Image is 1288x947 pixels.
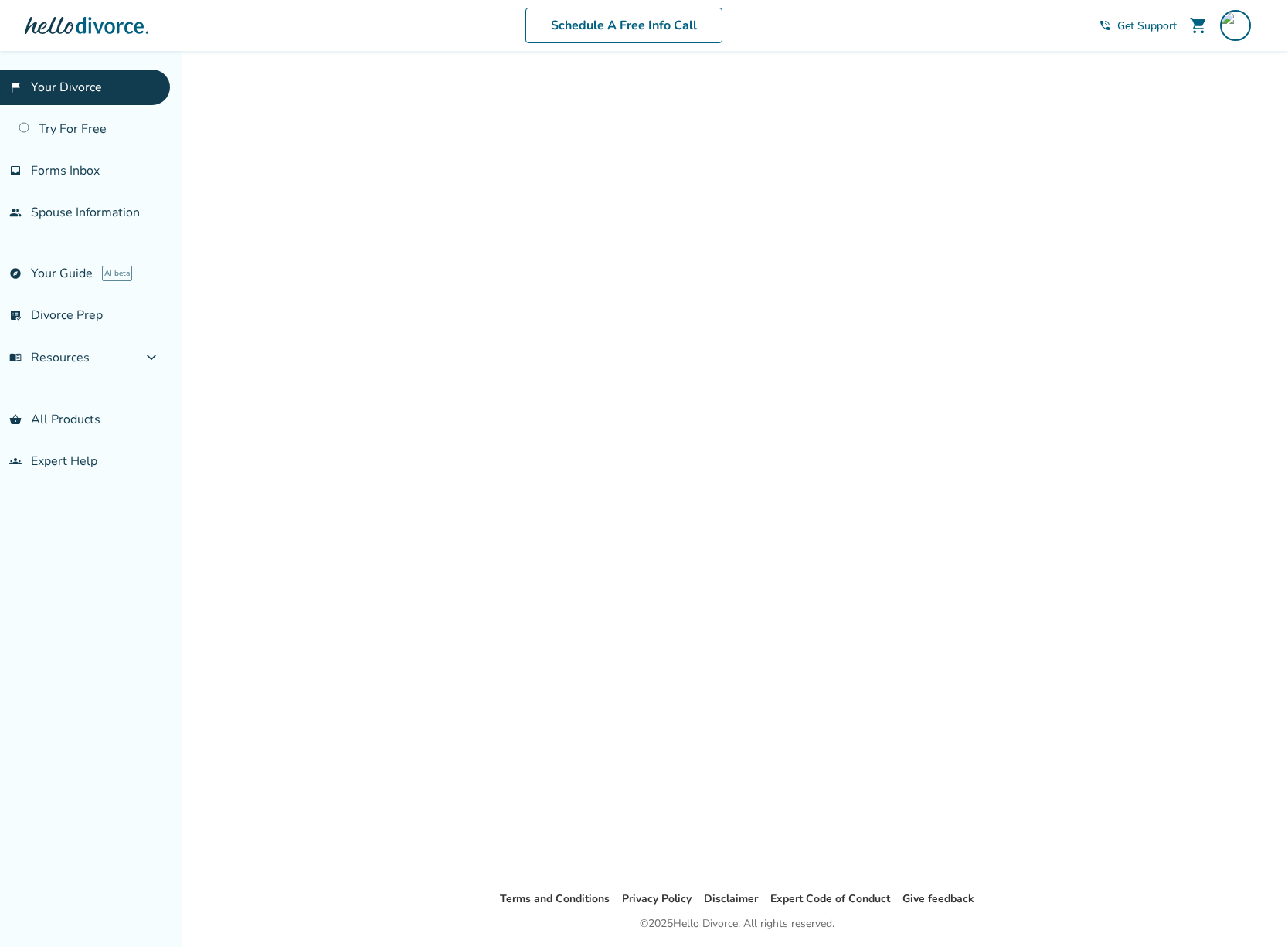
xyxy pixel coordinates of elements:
[142,348,161,367] span: expand_more
[9,206,22,219] span: people
[1099,19,1177,33] a: phone_in_talkGet Support
[9,267,22,280] span: explore
[9,309,22,321] span: list_alt_check
[1117,19,1177,33] span: Get Support
[525,8,722,43] a: Schedule A Free Info Call
[640,915,834,933] div: © 2025 Hello Divorce. All rights reserved.
[9,455,22,467] span: groups
[770,891,890,906] a: Expert Code of Conduct
[902,890,974,908] li: Give feedback
[1099,19,1111,32] span: phone_in_talk
[1220,10,1251,41] img: gomacs@gmail.com
[622,891,692,906] a: Privacy Policy
[9,413,22,426] span: shopping_basket
[31,162,100,179] span: Forms Inbox
[704,890,758,908] li: Disclaimer
[9,165,22,177] span: inbox
[9,349,90,366] span: Resources
[1189,16,1208,35] span: shopping_cart
[9,351,22,364] span: menu_book
[102,266,132,281] span: AI beta
[9,81,22,93] span: flag_2
[500,891,610,906] a: Terms and Conditions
